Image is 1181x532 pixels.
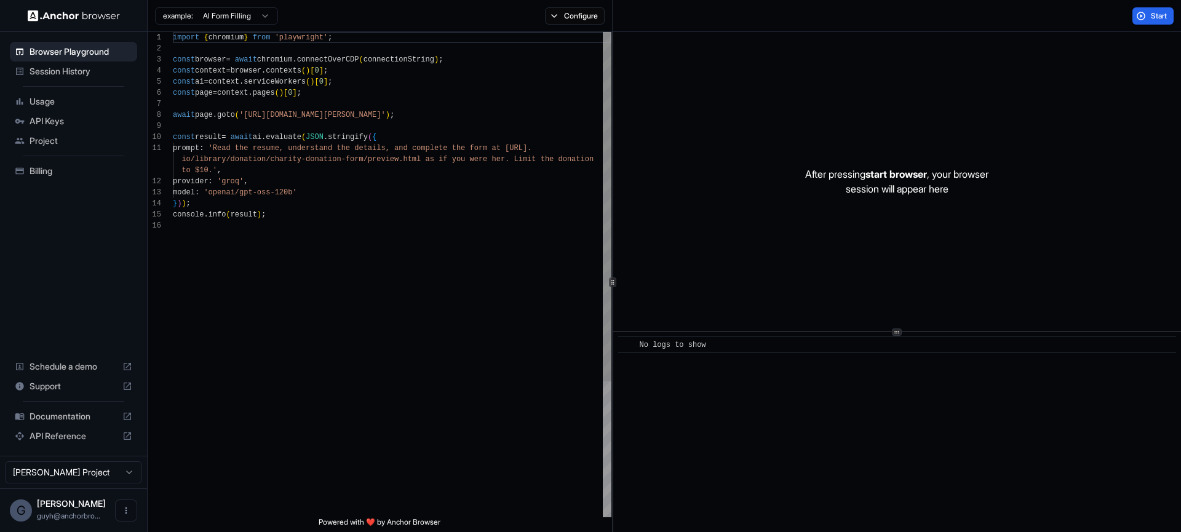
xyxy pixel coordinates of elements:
[226,66,230,75] span: =
[204,77,208,86] span: =
[266,66,301,75] span: contexts
[30,65,132,77] span: Session History
[181,199,186,208] span: )
[865,168,927,180] span: start browser
[217,166,221,175] span: ,
[231,210,257,219] span: result
[148,209,161,220] div: 15
[173,89,195,97] span: const
[217,177,244,186] span: 'groq'
[30,95,132,108] span: Usage
[279,89,284,97] span: )
[226,210,230,219] span: (
[253,89,275,97] span: pages
[148,76,161,87] div: 5
[30,430,117,442] span: API Reference
[324,66,328,75] span: ;
[209,33,244,42] span: chromium
[148,143,161,154] div: 11
[209,210,226,219] span: info
[319,77,324,86] span: 0
[10,111,137,131] div: API Keys
[319,66,324,75] span: ]
[177,199,181,208] span: )
[261,133,266,141] span: .
[284,89,288,97] span: [
[173,177,209,186] span: provider
[439,55,443,64] span: ;
[199,144,204,153] span: :
[301,133,306,141] span: (
[30,165,132,177] span: Billing
[306,66,310,75] span: )
[1151,11,1168,21] span: Start
[328,77,332,86] span: ;
[310,66,314,75] span: [
[209,144,430,153] span: 'Read the resume, understand the details, and comp
[148,98,161,109] div: 7
[204,188,296,197] span: 'openai/gpt-oss-120b'
[235,55,257,64] span: await
[173,77,195,86] span: const
[148,32,161,43] div: 1
[10,407,137,426] div: Documentation
[10,426,137,446] div: API Reference
[386,111,390,119] span: )
[28,10,120,22] img: Anchor Logo
[275,89,279,97] span: (
[195,89,213,97] span: page
[221,133,226,141] span: =
[30,115,132,127] span: API Keys
[209,77,239,86] span: context
[30,360,117,373] span: Schedule a demo
[204,210,208,219] span: .
[148,220,161,231] div: 16
[314,66,319,75] span: 0
[244,77,306,86] span: serviceWorkers
[10,161,137,181] div: Billing
[624,339,630,351] span: ​
[195,188,199,197] span: :
[292,89,296,97] span: ]
[261,210,266,219] span: ;
[297,55,359,64] span: connectOverCDP
[148,198,161,209] div: 14
[292,55,296,64] span: .
[181,166,217,175] span: to $10.'
[148,132,161,143] div: 10
[239,111,386,119] span: '[URL][DOMAIN_NAME][PERSON_NAME]'
[368,133,372,141] span: (
[430,144,532,153] span: lete the form at [URL].
[217,89,248,97] span: context
[195,111,213,119] span: page
[364,55,434,64] span: connectionString
[195,77,204,86] span: ai
[10,62,137,81] div: Session History
[301,66,306,75] span: (
[37,498,106,509] span: Guy Hayou
[30,410,117,423] span: Documentation
[310,77,314,86] span: )
[390,111,394,119] span: ;
[288,89,292,97] span: 0
[231,66,261,75] span: browser
[148,54,161,65] div: 3
[195,66,226,75] span: context
[173,144,199,153] span: prompt
[186,199,191,208] span: ;
[231,133,253,141] span: await
[148,65,161,76] div: 4
[173,188,195,197] span: model
[10,357,137,376] div: Schedule a demo
[244,33,248,42] span: }
[545,7,605,25] button: Configure
[204,33,208,42] span: {
[173,33,199,42] span: import
[37,511,100,520] span: guyh@anchorbrowser.io
[328,133,368,141] span: stringify
[372,133,376,141] span: {
[213,89,217,97] span: =
[30,46,132,58] span: Browser Playground
[640,341,706,349] span: No logs to show
[209,177,213,186] span: :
